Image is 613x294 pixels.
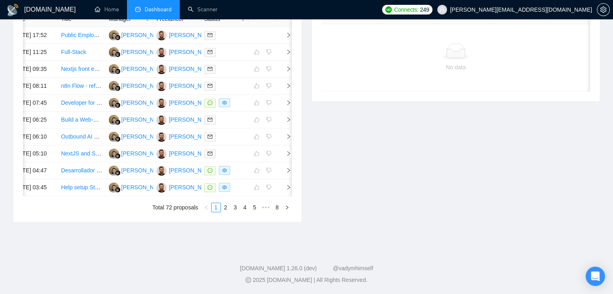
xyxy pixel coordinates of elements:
a: NextJS and ShadCN expert needed for front end project. [61,150,203,157]
td: Developer for Offline-First Chatbot App with Data Packs & User Uploads (iOS/Android) [58,95,105,112]
div: [PERSON_NAME] [121,166,168,175]
span: Connects: [394,5,418,14]
div: [PERSON_NAME] [169,98,215,107]
img: AA [156,132,166,142]
div: No data [328,63,584,72]
a: 1 [212,203,220,212]
span: right [279,49,291,55]
span: right [279,32,291,38]
img: ES [109,182,119,193]
span: right [279,117,291,122]
td: [DATE] 17:52 [10,27,58,44]
img: ES [109,47,119,57]
span: message [208,185,212,190]
span: mail [208,134,212,139]
span: right [279,151,291,156]
td: [DATE] 06:10 [10,128,58,145]
a: 2 [221,203,230,212]
a: setting [597,6,610,13]
a: ES[PERSON_NAME] [109,150,168,156]
button: right [282,203,292,212]
td: [DATE] 08:11 [10,78,58,95]
img: gigradar-bm.png [115,102,121,108]
img: AA [156,149,166,159]
a: 3 [231,203,240,212]
span: mail [208,117,212,122]
a: searchScanner [188,6,218,13]
div: [PERSON_NAME] [121,81,168,90]
a: Build a Web-Based Dashboard with Goal Tracking, Updates, and Stripe Billing [61,116,256,123]
td: Full-Stack [58,44,105,61]
img: AA [156,166,166,176]
a: 5 [250,203,259,212]
div: Open Intercom Messenger [586,267,605,286]
a: ES[PERSON_NAME] [109,167,168,173]
img: AA [156,47,166,57]
span: mail [208,50,212,54]
td: [DATE] 09:35 [10,61,58,78]
span: eye [222,100,227,105]
a: Developer for Offline-First Chatbot App with Data Packs & User Uploads (iOS/Android) [61,99,277,106]
span: right [279,66,291,72]
a: AA[PERSON_NAME] [156,65,215,72]
li: 4 [240,203,250,212]
span: right [285,205,289,210]
a: AA[PERSON_NAME] [156,116,215,122]
span: right [279,83,291,89]
span: ••• [260,203,272,212]
li: Next 5 Pages [260,203,272,212]
img: AA [156,81,166,91]
a: AA[PERSON_NAME] [156,99,215,106]
td: Help setup Stripe Connect and subscriptions for our web app [58,179,105,196]
a: Nextjs front end design focused web developer [61,66,178,72]
img: AA [156,182,166,193]
div: [PERSON_NAME] [121,64,168,73]
td: Nextjs front end design focused web developer [58,61,105,78]
div: [PERSON_NAME] [169,132,215,141]
li: 8 [272,203,282,212]
a: 8 [273,203,282,212]
a: ES[PERSON_NAME] [109,99,168,106]
span: message [208,100,212,105]
span: right [279,134,291,139]
img: gigradar-bm.png [115,187,121,193]
td: Public Employer Job Board [58,27,105,44]
span: dashboard [135,6,141,12]
a: AA[PERSON_NAME] [156,82,215,89]
a: ES[PERSON_NAME] [109,116,168,122]
span: eye [222,168,227,173]
td: [DATE] 03:45 [10,179,58,196]
img: gigradar-bm.png [115,35,121,40]
img: ES [109,166,119,176]
td: [DATE] 05:10 [10,145,58,162]
span: Dashboard [145,6,172,13]
span: message [208,168,212,173]
td: NextJS and ShadCN expert needed for front end project. [58,145,105,162]
li: Next Page [282,203,292,212]
li: 3 [231,203,240,212]
a: Help setup Stripe Connect and subscriptions for our web app [61,184,213,190]
img: ES [109,30,119,40]
a: 4 [241,203,249,212]
span: mail [208,33,212,37]
div: [PERSON_NAME] [169,81,215,90]
div: [PERSON_NAME] [121,48,168,56]
td: [DATE] 06:25 [10,112,58,128]
span: mail [208,151,212,156]
li: 1 [211,203,221,212]
div: [PERSON_NAME] [169,166,215,175]
button: left [202,203,211,212]
a: Outbound AI Call & Text Agent Developer with CRM Integration Experience [61,133,248,140]
a: ES[PERSON_NAME] [109,65,168,72]
img: gigradar-bm.png [115,68,121,74]
li: Total 72 proposals [152,203,198,212]
span: setting [597,6,609,13]
div: [PERSON_NAME] [121,98,168,107]
a: homeHome [95,6,119,13]
td: n8n Flow - refine existing flows (and in the future help to set up) [58,78,105,95]
img: AA [156,64,166,74]
a: Public Employer Job Board [61,32,129,38]
div: [PERSON_NAME] [169,48,215,56]
a: AA[PERSON_NAME] [156,133,215,139]
img: gigradar-bm.png [115,52,121,57]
